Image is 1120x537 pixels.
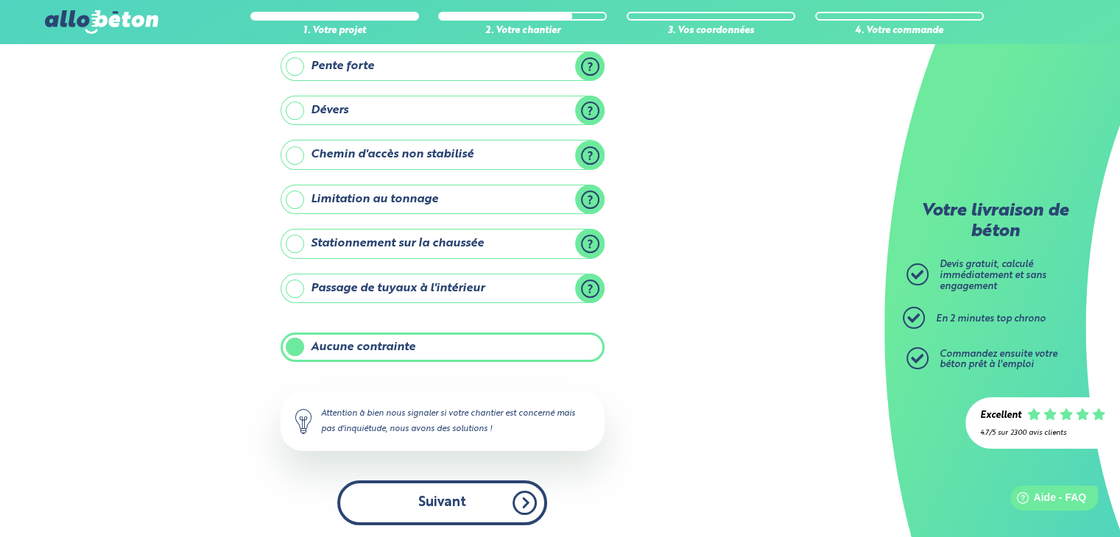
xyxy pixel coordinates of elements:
[940,349,1057,370] span: Commandez ensuite votre béton prêt à l'emploi
[281,332,605,362] label: Aucune contrainte
[815,26,984,37] div: 4. Votre commande
[281,185,605,214] label: Limitation au tonnage
[940,260,1046,291] span: Devis gratuit, calculé immédiatement et sans engagement
[281,229,605,258] label: Stationnement sur la chaussée
[337,480,547,525] button: Suivant
[281,96,605,125] label: Dévers
[936,314,1046,324] span: En 2 minutes top chrono
[627,26,795,37] div: 3. Vos coordonnées
[989,480,1104,521] iframe: Help widget launcher
[980,429,1105,437] div: 4.7/5 sur 2300 avis clients
[281,140,605,169] label: Chemin d'accès non stabilisé
[980,410,1021,422] div: Excellent
[281,51,605,81] label: Pente forte
[281,391,605,450] div: Attention à bien nous signaler si votre chantier est concerné mais pas d'inquiétude, nous avons d...
[45,10,158,34] img: allobéton
[438,26,607,37] div: 2. Votre chantier
[910,202,1080,242] p: Votre livraison de béton
[250,26,419,37] div: 1. Votre projet
[281,274,605,303] label: Passage de tuyaux à l'intérieur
